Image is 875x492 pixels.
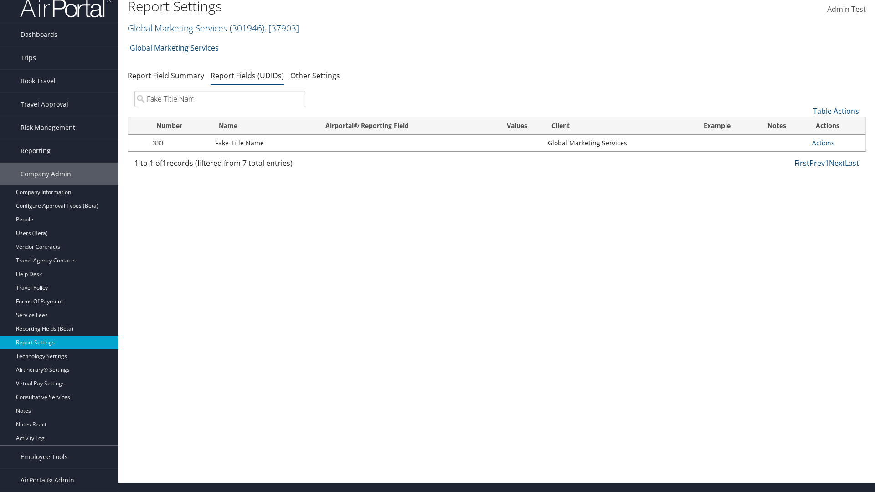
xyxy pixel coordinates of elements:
th: Notes [759,117,808,135]
a: Prev [809,158,825,168]
a: Other Settings [290,71,340,81]
th: Example [695,117,759,135]
span: Trips [21,46,36,69]
a: First [794,158,809,168]
a: 1 [825,158,829,168]
span: 1 [162,158,166,168]
span: Admin Test [827,4,866,14]
span: , [ 37903 ] [264,22,299,34]
a: Actions [812,138,834,147]
span: Book Travel [21,70,56,92]
span: ( 301946 ) [230,22,264,34]
a: Global Marketing Services [128,22,299,34]
a: Table Actions [813,106,859,116]
div: 1 to 1 of records (filtered from 7 total entries) [134,158,305,173]
th: Client [543,117,695,135]
th: Values [491,117,543,135]
th: : activate to sort column descending [128,117,148,135]
th: Actions [808,117,865,135]
a: Report Fields (UDIDs) [211,71,284,81]
span: Reporting [21,139,51,162]
span: Risk Management [21,116,75,139]
a: Last [845,158,859,168]
th: Name [211,117,317,135]
th: Number [148,117,211,135]
a: Next [829,158,845,168]
a: Report Field Summary [128,71,204,81]
span: Dashboards [21,23,57,46]
input: Search [134,91,305,107]
span: Company Admin [21,163,71,185]
span: Employee Tools [21,446,68,468]
span: Travel Approval [21,93,68,116]
td: Global Marketing Services [543,135,695,151]
th: Airportal&reg; Reporting Field [317,117,491,135]
td: Fake Title Name [211,135,317,151]
span: AirPortal® Admin [21,469,74,492]
a: Global Marketing Services [130,39,219,57]
td: 333 [148,135,211,151]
